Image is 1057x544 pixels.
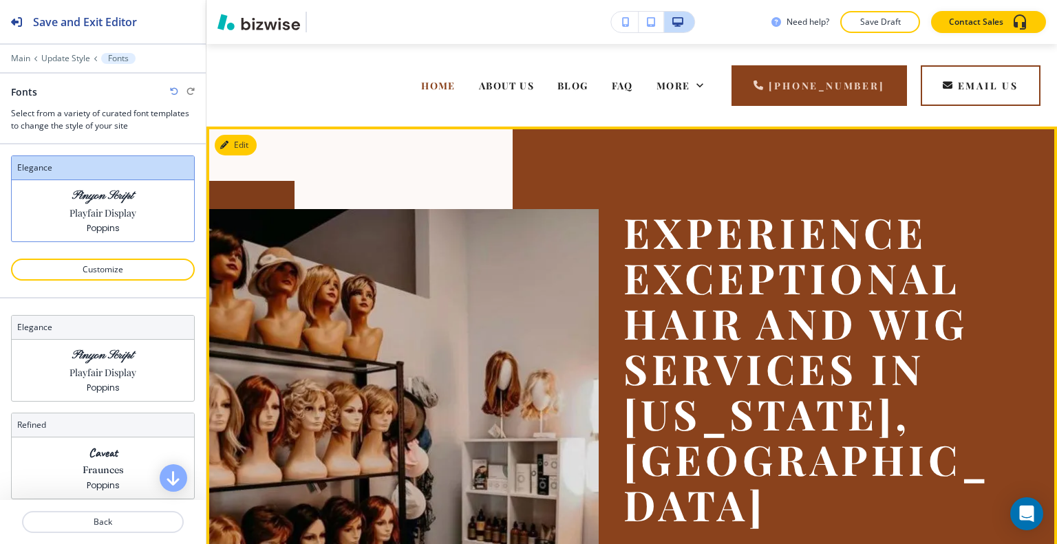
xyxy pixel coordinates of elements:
p: Fraunces [83,463,124,477]
span: HOME [421,79,456,92]
span: ABOUT US [479,79,534,92]
button: Contact Sales [931,11,1046,33]
h3: elegance [17,321,189,334]
img: Bizwise Logo [217,14,300,30]
span: More [656,79,690,92]
div: elegancePinyon ScriptPlayfair DisplayPoppins [11,315,195,402]
span: BLOG [557,79,588,92]
button: Customize [11,259,195,281]
h3: Need help? [787,16,829,28]
h3: elegance [17,162,189,174]
p: Pinyon Script [72,348,134,362]
div: Open Intercom Messenger [1010,497,1043,530]
p: Poppins [87,223,120,233]
button: Edit [215,135,257,155]
a: [PHONE_NUMBER] [732,65,906,106]
h2: Fonts [11,85,37,99]
p: Contact Sales [949,16,1003,28]
button: Fonts [101,53,136,64]
h3: refined [17,419,189,431]
p: Poppins [87,480,120,490]
h1: EXPERIENCE EXCEPTIONAL HAIR AND WIG SERVICES IN [US_STATE], [GEOGRAPHIC_DATA] [623,209,1016,527]
p: Playfair Display [70,365,136,380]
h2: Save and Exit Editor [33,14,137,30]
button: Update Style [41,54,90,63]
button: Back [22,511,184,533]
img: Your Logo [312,11,339,33]
span: FAQ [612,79,633,92]
p: Poppins [87,382,120,393]
a: Email Us [921,65,1040,106]
p: Customize [29,263,177,276]
p: Pinyon Script [72,188,134,203]
img: Hair By Tammy [216,56,285,113]
p: Playfair Display [70,206,136,220]
div: More [656,78,704,92]
button: Main [11,54,30,63]
p: Caveat [89,446,118,460]
p: Fonts [108,54,129,63]
p: Back [23,516,182,528]
h3: Select from a variety of curated font templates to change the style of your site [11,107,195,132]
p: Save Draft [858,16,902,28]
div: refinedCaveatFrauncesPoppins [11,413,195,499]
button: Save Draft [840,11,920,33]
